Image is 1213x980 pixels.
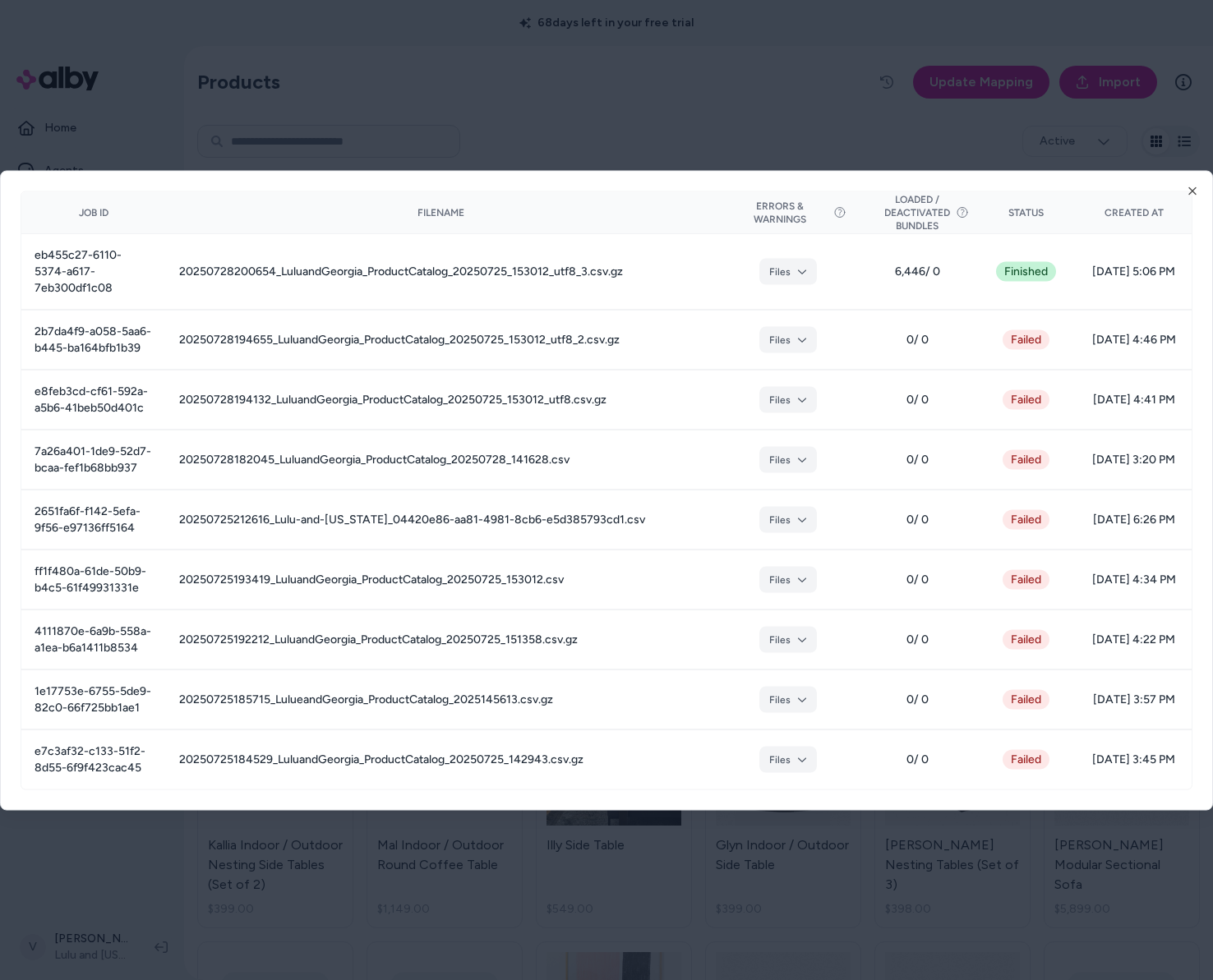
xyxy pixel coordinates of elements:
button: Files [759,506,817,532]
button: Files [759,626,817,652]
td: e7c3af32-c133-51f2-8d55-6f9f423cac45 [21,729,166,789]
td: 20250725185715_LulueandGeorgia_ProductCatalog_2025145613.csv.gz [166,669,716,729]
span: [DATE] 3:45 PM [1090,751,1178,767]
span: 6,446 / 0 [873,263,962,279]
button: Failed [1003,389,1049,409]
span: 0 / 0 [873,451,962,467]
button: Files [759,446,817,472]
td: 20250728200654_LuluandGeorgia_ProductCatalog_20250725_153012_utf8_3.csv.gz [166,233,716,310]
button: Files [759,566,817,592]
span: 0 / 0 [873,391,962,407]
td: 20250728182045_LuluandGeorgia_ProductCatalog_20250728_141628.csv [166,430,716,490]
button: Failed [1003,329,1049,349]
span: [DATE] 3:20 PM [1090,451,1178,467]
span: [DATE] 6:26 PM [1090,511,1178,527]
button: Files [759,326,817,352]
button: Files [759,746,817,772]
button: Loaded / Deactivated Bundles [873,192,962,232]
td: ff1f480a-61de-50b9-b4c5-61f49931331e [21,550,166,610]
td: 20250725193419_LuluandGeorgia_ProductCatalog_20250725_153012.csv [166,550,716,610]
button: Failed [1003,449,1049,469]
button: Failed [1003,629,1049,649]
td: 2651fa6f-f142-5efa-9f56-e97136ff5164 [21,490,166,550]
span: [DATE] 3:57 PM [1090,691,1178,707]
span: 0 / 0 [873,511,962,527]
button: Files [759,258,817,284]
span: 0 / 0 [873,331,962,347]
span: 0 / 0 [873,571,962,587]
td: e8feb3cd-cf61-592a-a5b6-41beb50d401c [21,370,166,430]
span: [DATE] 4:46 PM [1090,331,1178,347]
div: Filename [179,205,703,219]
span: 0 / 0 [873,631,962,647]
div: Finished [996,261,1056,281]
div: Created At [1090,205,1178,219]
td: 20250725184529_LuluandGeorgia_ProductCatalog_20250725_142943.csv.gz [166,729,716,789]
button: Files [759,686,817,712]
button: Failed [1003,749,1049,769]
div: Status [989,205,1063,219]
td: 20250728194132_LuluandGeorgia_ProductCatalog_20250725_153012_utf8.csv.gz [166,370,716,430]
td: 20250725192212_LuluandGeorgia_ProductCatalog_20250725_151358.csv.gz [166,610,716,669]
td: 4111870e-6a9b-558a-a1ea-b6a1411b8534 [21,610,166,669]
button: Files [759,386,817,412]
button: Failed [1003,509,1049,529]
td: 2b7da4f9-a058-5aa6-b445-ba164bfb1b39 [21,310,166,370]
td: 20250725212616_Lulu-and-[US_STATE]_04420e86-aa81-4981-8cb6-e5d385793cd1.csv [166,490,716,550]
button: Failed [1003,569,1049,589]
td: 20250728194655_LuluandGeorgia_ProductCatalog_20250725_153012_utf8_2.csv.gz [166,310,716,370]
span: [DATE] 4:22 PM [1090,631,1178,647]
span: [DATE] 4:34 PM [1090,571,1178,587]
span: 0 / 0 [873,691,962,707]
span: [DATE] 5:06 PM [1090,263,1178,279]
span: [DATE] 4:41 PM [1090,391,1178,407]
td: 7a26a401-1de9-52d7-bcaa-fef1b68bb937 [21,430,166,490]
button: Failed [1003,689,1049,709]
td: 1e17753e-6755-5de9-82c0-66f725bb1ae1 [21,669,166,729]
td: eb455c27-6110-5374-a617-7eb300df1c08 [21,233,166,310]
div: Job ID [35,205,153,219]
button: Errors & Warnings [729,199,847,225]
span: 0 / 0 [873,751,962,767]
